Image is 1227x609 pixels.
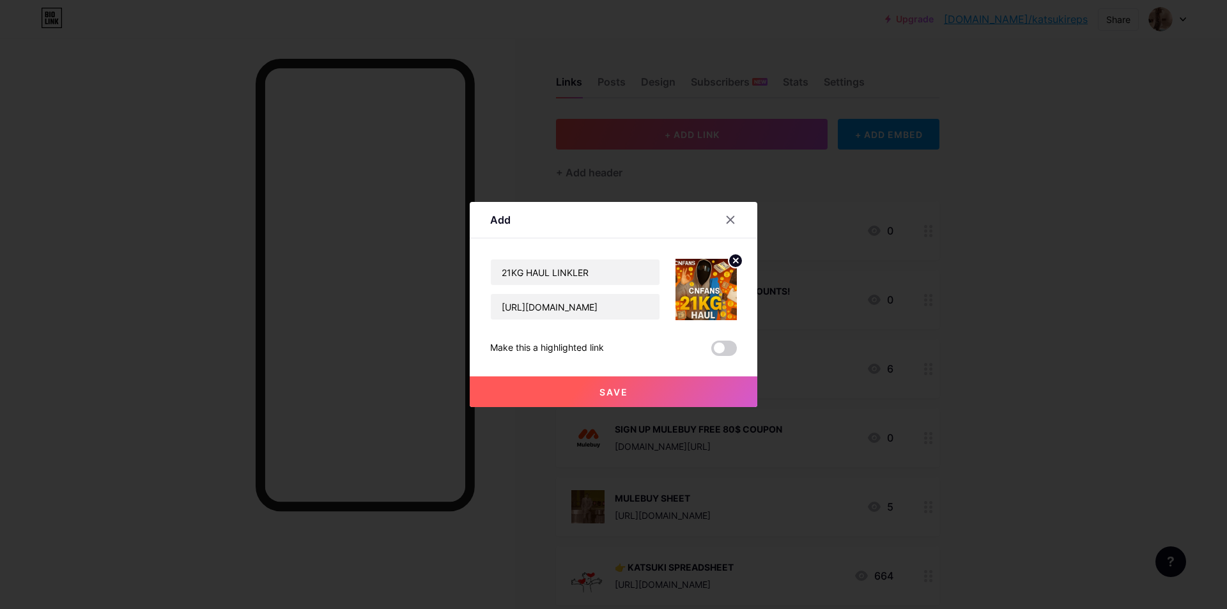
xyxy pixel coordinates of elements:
img: link_thumbnail [675,259,737,320]
div: Add [490,212,511,227]
input: URL [491,294,660,320]
span: Save [599,387,628,397]
input: Title [491,259,660,285]
div: Make this a highlighted link [490,341,604,356]
button: Save [470,376,757,407]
